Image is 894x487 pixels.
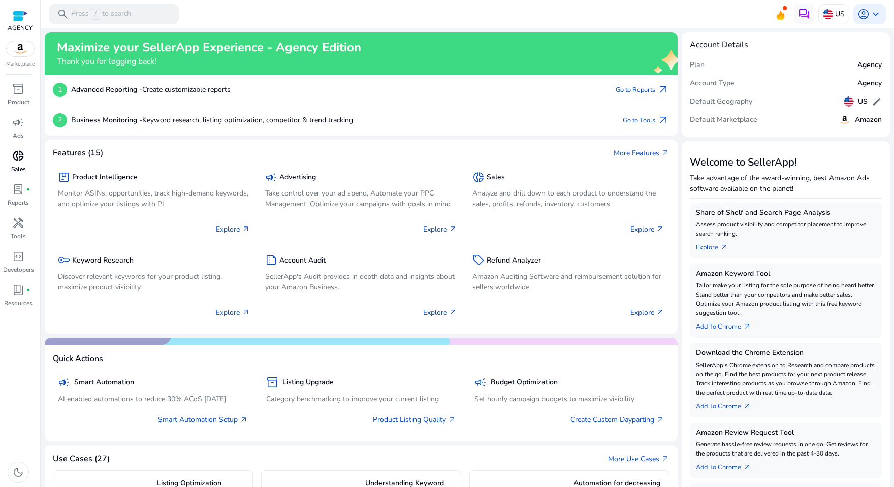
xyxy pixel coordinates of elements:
[282,378,334,387] h5: Listing Upgrade
[12,183,24,196] span: lab_profile
[696,281,876,317] p: Tailor make your listing for the sole purpose of being heard better. Stand better than your compe...
[26,288,30,292] span: fiber_manual_record
[240,416,248,424] span: arrow_outward
[58,376,70,388] span: campaign
[53,454,110,464] h4: Use Cases (27)
[656,225,664,233] span: arrow_outward
[216,224,250,235] p: Explore
[855,116,882,124] h5: Amazon
[57,57,361,67] h4: Thank you for logging back!
[616,83,669,97] a: Go to Reportsarrow_outward
[12,217,24,229] span: handyman
[623,113,669,127] a: Go to Toolsarrow_outward
[71,9,131,20] p: Press to search
[57,8,69,20] span: search
[630,224,664,235] p: Explore
[12,250,24,263] span: code_blocks
[696,361,876,397] p: SellerApp's Chrome extension to Research and compare products on the go. Find the best products f...
[487,173,505,182] h5: Sales
[487,256,541,265] h5: Refund Analyzer
[265,271,457,293] p: SellerApp's Audit provides in depth data and insights about your Amazon Business.
[12,284,24,296] span: book_4
[696,349,876,358] h5: Download the Chrome Extension
[423,307,457,318] p: Explore
[265,188,457,209] p: Take control over your ad spend, Automate your PPC Management, Optimize your campaigns with goals...
[53,148,103,158] h4: Features (15)
[3,265,34,274] p: Developers
[614,148,669,158] a: More Featuresarrow_outward
[844,96,854,107] img: us.svg
[12,116,24,128] span: campaign
[696,317,759,332] a: Add To Chrome
[449,225,457,233] span: arrow_outward
[265,171,277,183] span: campaign
[74,378,134,387] h5: Smart Automation
[720,243,728,251] span: arrow_outward
[11,232,26,241] p: Tools
[696,440,876,458] p: Generate hassle-free review requests in one go. Get reviews for the products that are delivered i...
[472,254,485,266] span: sell
[872,96,882,107] span: edit
[72,173,138,182] h5: Product Intelligence
[279,173,316,182] h5: Advertising
[657,114,669,126] span: arrow_outward
[690,40,748,50] h4: Account Details
[857,8,870,20] span: account_circle
[656,416,664,424] span: arrow_outward
[474,376,487,388] span: campaign
[743,322,751,331] span: arrow_outward
[58,254,70,266] span: key
[216,307,250,318] p: Explore
[608,453,669,464] a: More Use Casesarrow_outward
[57,40,361,55] h2: Maximize your SellerApp Experience - Agency Edition
[696,397,759,411] a: Add To Chrome
[13,131,24,140] p: Ads
[8,198,29,207] p: Reports
[12,150,24,162] span: donut_small
[690,173,882,194] p: Take advantage of the award-winning, best Amazon Ads software available on the planet!
[158,414,248,425] a: Smart Automation Setup
[26,187,30,191] span: fiber_manual_record
[8,23,33,33] p: AGENCY
[448,416,456,424] span: arrow_outward
[12,83,24,95] span: inventory_2
[661,149,669,157] span: arrow_outward
[870,8,882,20] span: keyboard_arrow_down
[743,463,751,471] span: arrow_outward
[71,84,231,95] p: Create customizable reports
[472,188,664,209] p: Analyze and drill down to each product to understand the sales, profits, refunds, inventory, cust...
[12,466,24,478] span: dark_mode
[472,171,485,183] span: donut_small
[696,270,876,278] h5: Amazon Keyword Tool
[266,376,278,388] span: inventory_2
[58,188,250,209] p: Monitor ASINs, opportunities, track high-demand keywords, and optimize your listings with PI
[690,61,705,70] h5: Plan
[835,5,845,23] p: US
[696,209,876,217] h5: Share of Shelf and Search Page Analysis
[53,113,67,127] p: 2
[696,429,876,437] h5: Amazon Review Request Tool
[72,256,134,265] h5: Keyword Research
[656,308,664,316] span: arrow_outward
[4,299,33,308] p: Resources
[71,85,142,94] b: Advanced Reporting -
[472,271,664,293] p: Amazon Auditing Software and reimbursement solution for sellers worldwide.
[58,394,248,404] p: AI enabled automations to reduce 30% ACoS [DATE]
[71,115,353,125] p: Keyword research, listing optimization, competitor & trend tracking
[858,98,868,106] h5: US
[58,271,250,293] p: Discover relevant keywords for your product listing, maximize product visibility
[91,9,100,20] span: /
[7,41,34,56] img: amazon.svg
[58,171,70,183] span: package
[857,79,882,88] h5: Agency
[53,354,103,364] h4: Quick Actions
[53,83,67,97] p: 1
[823,9,833,19] img: us.svg
[266,394,456,404] p: Category benchmarking to improve your current listing
[279,256,326,265] h5: Account Audit
[690,116,757,124] h5: Default Marketplace
[630,307,664,318] p: Explore
[657,84,669,96] span: arrow_outward
[696,220,876,238] p: Assess product visibility and competitor placement to improve search ranking.
[8,98,29,107] p: Product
